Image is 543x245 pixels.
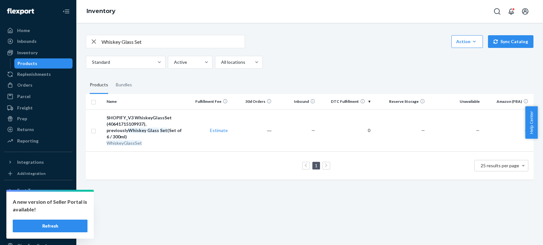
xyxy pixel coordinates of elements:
[4,91,73,102] a: Parcel
[17,50,38,56] div: Inventory
[519,5,532,18] button: Open account menu
[13,198,87,213] p: A new version of Seller Portal is available!
[4,170,73,177] a: Add Integration
[4,230,73,240] a: Help Center
[87,8,115,15] a: Inventory
[505,5,518,18] button: Open notifications
[4,25,73,36] a: Home
[17,159,44,165] div: Integrations
[451,35,483,48] button: Action
[17,82,32,88] div: Orders
[17,93,31,100] div: Parcel
[17,171,45,176] div: Add Integration
[17,71,51,77] div: Replenishments
[4,124,73,135] a: Returns
[476,128,480,133] span: —
[17,126,34,133] div: Returns
[173,59,174,65] input: Active
[4,69,73,79] a: Replenishments
[230,94,274,109] th: 30d Orders
[91,59,92,65] input: Standard
[4,198,73,206] a: Add Fast Tag
[7,8,34,15] img: Flexport logo
[104,94,186,109] th: Name
[421,128,425,133] span: —
[4,114,73,124] a: Prep
[4,103,73,113] a: Freight
[318,94,372,109] th: DTC Fulfillment
[274,94,318,109] th: Inbound
[4,80,73,90] a: Orders
[491,5,504,18] button: Open Search Box
[373,94,428,109] th: Reserve Storage
[4,48,73,58] a: Inventory
[525,106,538,139] button: Help Center
[17,138,38,144] div: Reporting
[4,36,73,46] a: Inbounds
[17,105,33,111] div: Freight
[186,94,230,109] th: Fulfillment Fee
[17,38,37,44] div: Inbounds
[318,109,372,151] td: 0
[13,220,87,232] button: Refresh
[17,116,27,122] div: Prep
[128,128,146,133] em: Whiskey
[456,38,478,45] div: Action
[311,128,315,133] span: —
[4,157,73,167] button: Integrations
[481,163,519,168] span: 25 results per page
[17,187,38,194] div: Fast Tags
[488,35,533,48] button: Sync Catalog
[428,94,482,109] th: Unavailable
[17,27,30,34] div: Home
[314,163,319,168] a: Page 1 is your current page
[210,128,228,133] a: Estimate
[4,219,73,229] a: Talk to Support
[101,35,245,48] input: Search inventory by name or sku
[116,76,132,94] div: Bundles
[17,60,37,67] div: Products
[14,58,73,69] a: Products
[482,94,533,109] th: Amazon (FBA)
[4,136,73,146] a: Reporting
[230,109,274,151] td: ―
[147,128,159,133] em: Glass
[107,115,184,140] div: SHOPIFY_V3 WhiskeyGlassSet (40641715109937), previously (Set of 6 / 300ml)
[4,208,73,218] a: Settings
[4,185,73,195] button: Fast Tags
[81,2,121,21] ol: breadcrumbs
[60,5,73,18] button: Close Navigation
[160,128,167,133] em: Set
[525,128,528,133] span: —
[90,76,108,94] div: Products
[107,140,142,146] em: WhiskeyGlassSet
[220,59,221,65] input: All locations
